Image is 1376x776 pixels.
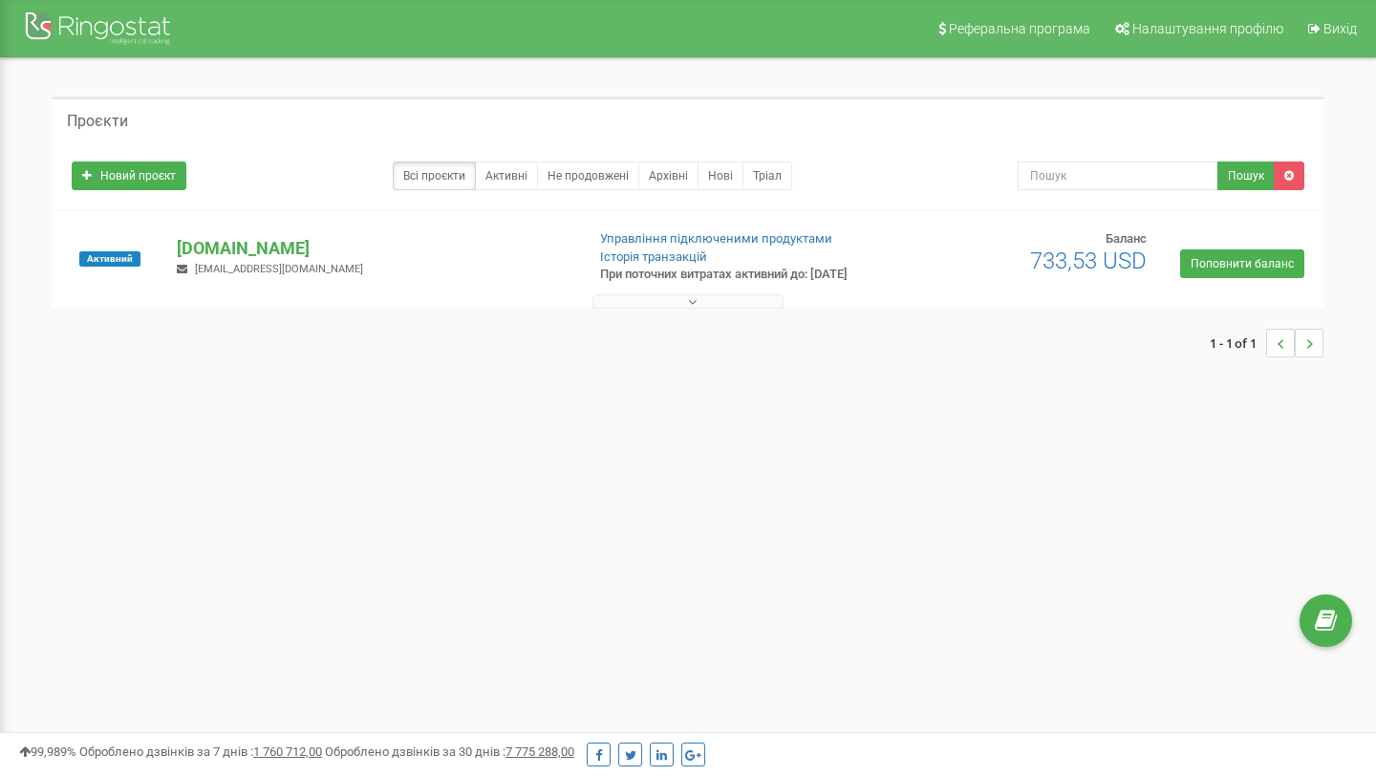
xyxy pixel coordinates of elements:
[1132,21,1283,36] span: Налаштування профілю
[79,251,140,267] span: Активний
[505,744,574,759] u: 7 775 288,00
[1217,162,1275,190] button: Пошук
[1018,162,1218,190] input: Пошук
[1030,248,1147,274] span: 733,53 USD
[600,266,887,284] p: При поточних витратах активний до: [DATE]
[67,113,128,130] h5: Проєкти
[1210,310,1323,377] nav: ...
[72,162,186,190] a: Новий проєкт
[537,162,639,190] a: Не продовжені
[1210,329,1266,357] span: 1 - 1 of 1
[177,236,569,261] p: [DOMAIN_NAME]
[253,744,322,759] u: 1 760 712,00
[475,162,538,190] a: Активні
[325,744,574,759] span: Оброблено дзвінків за 30 днів :
[1106,231,1147,246] span: Баланс
[79,744,322,759] span: Оброблено дзвінків за 7 днів :
[698,162,743,190] a: Нові
[195,263,363,275] span: [EMAIL_ADDRESS][DOMAIN_NAME]
[600,231,832,246] a: Управління підключеними продуктами
[949,21,1090,36] span: Реферальна програма
[600,249,707,264] a: Історія транзакцій
[393,162,476,190] a: Всі проєкти
[19,744,76,759] span: 99,989%
[742,162,792,190] a: Тріал
[1323,21,1357,36] span: Вихід
[638,162,699,190] a: Архівні
[1180,249,1304,278] a: Поповнити баланс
